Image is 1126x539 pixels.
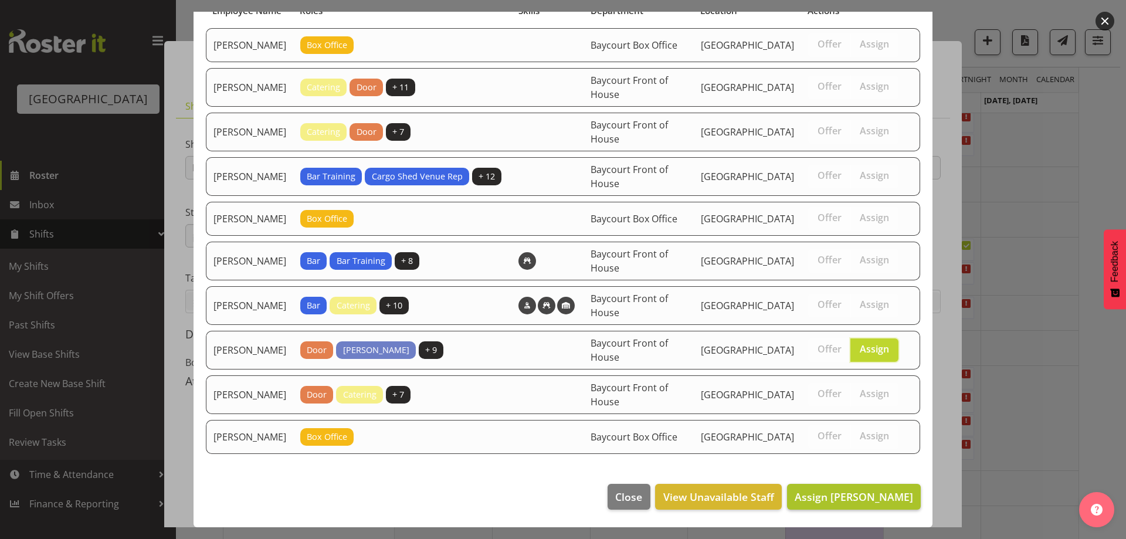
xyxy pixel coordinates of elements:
[206,202,293,236] td: [PERSON_NAME]
[860,430,889,442] span: Assign
[591,292,668,319] span: Baycourt Front of House
[307,430,347,443] span: Box Office
[701,126,794,138] span: [GEOGRAPHIC_DATA]
[701,299,794,312] span: [GEOGRAPHIC_DATA]
[818,125,842,137] span: Offer
[1110,241,1120,282] span: Feedback
[860,38,889,50] span: Assign
[307,39,347,52] span: Box Office
[357,81,377,94] span: Door
[591,163,668,190] span: Baycourt Front of House
[860,299,889,310] span: Assign
[206,157,293,196] td: [PERSON_NAME]
[206,331,293,369] td: [PERSON_NAME]
[307,299,320,312] span: Bar
[701,344,794,357] span: [GEOGRAPHIC_DATA]
[818,388,842,399] span: Offer
[392,81,409,94] span: + 11
[701,430,794,443] span: [GEOGRAPHIC_DATA]
[206,375,293,414] td: [PERSON_NAME]
[818,80,842,92] span: Offer
[206,113,293,151] td: [PERSON_NAME]
[860,80,889,92] span: Assign
[615,489,642,504] span: Close
[818,254,842,266] span: Offer
[818,38,842,50] span: Offer
[701,388,794,401] span: [GEOGRAPHIC_DATA]
[701,170,794,183] span: [GEOGRAPHIC_DATA]
[425,344,437,357] span: + 9
[818,212,842,223] span: Offer
[307,388,327,401] span: Door
[591,248,668,274] span: Baycourt Front of House
[392,126,404,138] span: + 7
[818,343,842,355] span: Offer
[591,381,668,408] span: Baycourt Front of House
[818,430,842,442] span: Offer
[787,484,921,510] button: Assign [PERSON_NAME]
[860,170,889,181] span: Assign
[337,255,385,267] span: Bar Training
[860,212,889,223] span: Assign
[701,81,794,94] span: [GEOGRAPHIC_DATA]
[818,170,842,181] span: Offer
[206,286,293,325] td: [PERSON_NAME]
[343,388,377,401] span: Catering
[307,126,340,138] span: Catering
[818,299,842,310] span: Offer
[591,430,677,443] span: Baycourt Box Office
[343,344,409,357] span: [PERSON_NAME]
[392,388,404,401] span: + 7
[1104,229,1126,309] button: Feedback - Show survey
[608,484,650,510] button: Close
[860,125,889,137] span: Assign
[1091,504,1103,516] img: help-xxl-2.png
[701,212,794,225] span: [GEOGRAPHIC_DATA]
[591,74,668,101] span: Baycourt Front of House
[372,170,463,183] span: Cargo Shed Venue Rep
[701,39,794,52] span: [GEOGRAPHIC_DATA]
[401,255,413,267] span: + 8
[386,299,402,312] span: + 10
[795,490,913,504] span: Assign [PERSON_NAME]
[591,212,677,225] span: Baycourt Box Office
[655,484,781,510] button: View Unavailable Staff
[860,254,889,266] span: Assign
[591,39,677,52] span: Baycourt Box Office
[307,81,340,94] span: Catering
[591,337,668,364] span: Baycourt Front of House
[307,212,347,225] span: Box Office
[307,255,320,267] span: Bar
[206,242,293,280] td: [PERSON_NAME]
[860,343,889,355] span: Assign
[860,388,889,399] span: Assign
[479,170,495,183] span: + 12
[206,68,293,107] td: [PERSON_NAME]
[663,489,774,504] span: View Unavailable Staff
[206,28,293,62] td: [PERSON_NAME]
[307,344,327,357] span: Door
[337,299,370,312] span: Catering
[307,170,355,183] span: Bar Training
[591,118,668,145] span: Baycourt Front of House
[357,126,377,138] span: Door
[701,255,794,267] span: [GEOGRAPHIC_DATA]
[206,420,293,454] td: [PERSON_NAME]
